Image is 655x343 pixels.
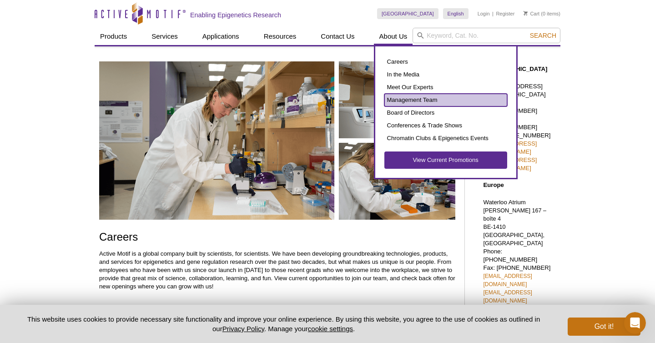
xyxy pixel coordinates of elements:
a: English [443,8,469,19]
p: Active Motif is a global company built by scientists, for scientists. We have been developing gro... [99,250,455,291]
a: [EMAIL_ADDRESS][DOMAIN_NAME] [483,289,532,304]
a: [GEOGRAPHIC_DATA] [377,8,438,19]
a: Meet Our Experts [384,81,507,94]
a: Privacy Policy [222,325,264,333]
img: Careers at Active Motif [99,61,455,220]
a: Resources [258,28,302,45]
img: Your Cart [524,11,528,15]
a: About Us [374,28,413,45]
input: Keyword, Cat. No. [413,28,560,43]
li: | [492,8,494,19]
a: Register [496,10,514,17]
a: Management Team [384,94,507,106]
button: Got it! [568,318,640,336]
a: Services [146,28,183,45]
a: Products [95,28,132,45]
h1: Careers [99,231,455,244]
a: View Current Promotions [384,151,507,169]
a: Contact Us [315,28,360,45]
a: Applications [197,28,245,45]
button: cookie settings [308,325,353,333]
a: Cart [524,10,539,17]
p: [STREET_ADDRESS] [GEOGRAPHIC_DATA] Toll Free: [PHONE_NUMBER] Direct: [PHONE_NUMBER] Fax: [PHONE_N... [483,82,556,172]
li: (0 items) [524,8,560,19]
a: Careers [384,55,507,68]
a: In the Media [384,68,507,81]
h2: Enabling Epigenetics Research [190,11,281,19]
a: Board of Directors [384,106,507,119]
iframe: Intercom live chat [624,312,646,334]
strong: Europe [483,182,504,188]
a: [EMAIL_ADDRESS][DOMAIN_NAME] [483,273,532,288]
span: [PERSON_NAME] 167 – boîte 4 BE-1410 [GEOGRAPHIC_DATA], [GEOGRAPHIC_DATA] [483,207,546,247]
a: Conferences & Trade Shows [384,119,507,132]
button: Search [527,31,559,40]
p: Waterloo Atrium Phone: [PHONE_NUMBER] Fax: [PHONE_NUMBER] [483,198,556,313]
a: Login [478,10,490,17]
p: This website uses cookies to provide necessary site functionality and improve your online experie... [15,314,553,333]
a: Chromatin Clubs & Epigenetics Events [384,132,507,145]
span: Search [530,32,556,39]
